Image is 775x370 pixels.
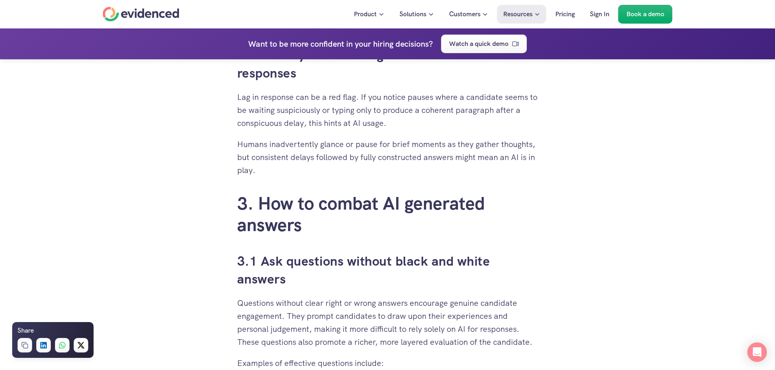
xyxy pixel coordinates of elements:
[103,7,179,22] a: Home
[627,9,664,19] p: Book a demo
[618,5,672,24] a: Book a demo
[555,9,575,19] p: Pricing
[237,296,538,348] p: Questions without clear right or wrong answers encourage genuine candidate engagement. They promp...
[549,5,581,24] a: Pricing
[237,357,538,370] p: Examples of effective questions include:
[17,325,34,336] h6: Share
[441,35,527,53] a: Watch a quick demo
[354,9,377,19] p: Product
[237,253,493,288] a: 3.1 Ask questions without black and white answers
[584,5,616,24] a: Sign In
[503,9,533,19] p: Resources
[449,39,509,49] p: Watch a quick demo
[237,91,538,130] p: Lag in response can be a red flag. If you notice pauses where a candidate seems to be waiting sus...
[590,9,609,19] p: Sign In
[400,9,426,19] p: Solutions
[237,138,538,177] p: Humans inadvertently glance or pause for brief moments as they gather thoughts, but consistent de...
[248,37,433,50] h4: Want to be more confident in your hiring decisions?
[449,9,480,19] p: Customers
[747,342,767,362] div: Open Intercom Messenger
[237,192,489,236] a: 3. How to combat AI generated answers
